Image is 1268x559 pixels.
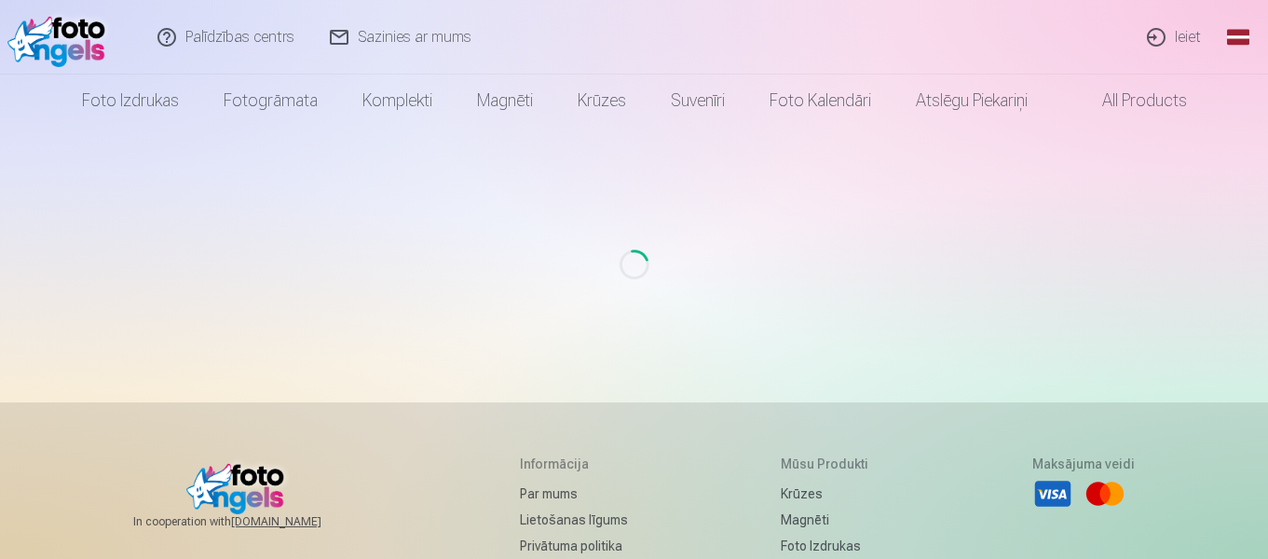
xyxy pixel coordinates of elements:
[555,75,648,127] a: Krūzes
[1032,455,1135,473] h5: Maksājuma veidi
[1084,473,1125,514] li: Mastercard
[1032,473,1073,514] li: Visa
[781,481,879,507] a: Krūzes
[60,75,201,127] a: Foto izdrukas
[781,507,879,533] a: Magnēti
[520,481,628,507] a: Par mums
[455,75,555,127] a: Magnēti
[781,533,879,559] a: Foto izdrukas
[893,75,1050,127] a: Atslēgu piekariņi
[1050,75,1209,127] a: All products
[201,75,340,127] a: Fotogrāmata
[133,514,366,529] span: In cooperation with
[520,533,628,559] a: Privātuma politika
[747,75,893,127] a: Foto kalendāri
[340,75,455,127] a: Komplekti
[231,514,366,529] a: [DOMAIN_NAME]
[7,7,115,67] img: /fa1
[520,455,628,473] h5: Informācija
[781,455,879,473] h5: Mūsu produkti
[520,507,628,533] a: Lietošanas līgums
[648,75,747,127] a: Suvenīri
